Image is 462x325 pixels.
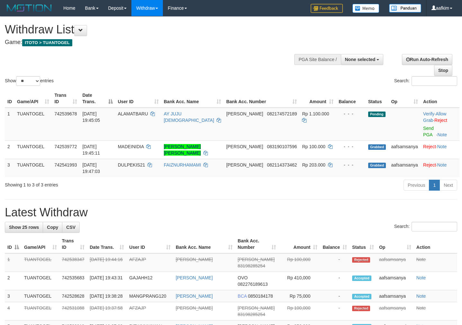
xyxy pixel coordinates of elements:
[421,89,459,108] th: Action
[176,305,213,311] a: [PERSON_NAME]
[416,275,426,280] a: Note
[22,272,59,290] td: TUANTOGEL
[87,290,127,302] td: [DATE] 19:38:28
[267,111,297,116] span: Copy 082174572189 to clipboard
[5,206,457,219] h1: Latest Withdraw
[5,108,14,141] td: 1
[416,257,426,262] a: Note
[161,89,224,108] th: Bank Acc. Name: activate to sort column ascending
[87,302,127,320] td: [DATE] 19:37:58
[59,272,87,290] td: 742535683
[279,272,320,290] td: Rp 410,000
[440,180,457,191] a: Next
[352,4,379,13] img: Button%20Memo.svg
[66,225,76,230] span: CSV
[377,253,414,272] td: aafsamsanya
[238,263,265,268] span: Copy 83198285254 to clipboard
[238,275,248,280] span: OVO
[279,253,320,272] td: Rp 100,000
[59,302,87,320] td: 742531088
[320,290,350,302] td: -
[226,144,263,149] span: [PERSON_NAME]
[82,162,100,174] span: [DATE] 19:47:03
[87,253,127,272] td: [DATE] 19:44:16
[118,111,148,116] span: ALAMATBARU
[14,108,52,141] td: TUANTOGEL
[404,180,429,191] a: Previous
[118,144,144,149] span: MADEINIDIA
[388,140,421,159] td: aafsamsanya
[352,306,370,311] span: Rejected
[5,222,43,233] a: Show 25 rows
[412,76,457,86] input: Search:
[22,235,59,253] th: Game/API: activate to sort column ascending
[377,235,414,253] th: Op: activate to sort column ascending
[226,162,263,167] span: [PERSON_NAME]
[339,162,363,168] div: - - -
[248,293,273,299] span: Copy 0850184178 to clipboard
[87,272,127,290] td: [DATE] 19:43:31
[389,4,421,13] img: panduan.png
[5,23,302,36] h1: Withdraw List
[366,89,389,108] th: Status
[423,111,434,116] a: Verify
[421,159,459,177] td: ·
[238,293,247,299] span: BCA
[377,290,414,302] td: aafsamsanya
[54,162,77,167] span: 742541993
[320,235,350,253] th: Balance: activate to sort column ascending
[388,89,421,108] th: Op: activate to sort column ascending
[59,235,87,253] th: Trans ID: activate to sort column ascending
[59,290,87,302] td: 742528628
[352,257,370,263] span: Rejected
[173,235,235,253] th: Bank Acc. Name: activate to sort column ascending
[5,253,22,272] td: 1
[336,89,366,108] th: Balance
[423,111,446,123] span: ·
[127,302,173,320] td: AFZAJP
[176,293,213,299] a: [PERSON_NAME]
[14,140,52,159] td: TUANTOGEL
[54,111,77,116] span: 742539678
[5,89,14,108] th: ID
[299,89,336,108] th: Amount: activate to sort column ascending
[226,111,263,116] span: [PERSON_NAME]
[5,290,22,302] td: 3
[80,89,115,108] th: Date Trans.: activate to sort column descending
[224,89,299,108] th: Bank Acc. Number: activate to sort column ascending
[414,235,457,253] th: Action
[127,290,173,302] td: MANGPRANG120
[5,3,54,13] img: MOTION_logo.png
[5,76,54,86] label: Show entries
[434,118,447,123] a: Reject
[421,108,459,141] td: · ·
[115,89,161,108] th: User ID: activate to sort column ascending
[350,235,377,253] th: Status: activate to sort column ascending
[423,144,436,149] a: Reject
[352,275,371,281] span: Accepted
[9,225,39,230] span: Show 25 rows
[176,275,213,280] a: [PERSON_NAME]
[16,76,40,86] select: Showentries
[368,144,386,150] span: Grabbed
[421,140,459,159] td: ·
[238,305,275,311] span: [PERSON_NAME]
[311,4,343,13] img: Feedback.jpg
[423,126,434,137] a: Send PGA
[5,159,14,177] td: 3
[52,89,80,108] th: Trans ID: activate to sort column ascending
[127,272,173,290] td: GAJAHH12
[164,162,201,167] a: FAIZNURHAMAMI
[82,111,100,123] span: [DATE] 19:45:05
[5,272,22,290] td: 2
[22,253,59,272] td: TUANTOGEL
[22,39,72,46] span: ITOTO > TUANTOGEL
[279,235,320,253] th: Amount: activate to sort column ascending
[434,65,452,76] a: Stop
[14,89,52,108] th: Game/API: activate to sort column ascending
[118,162,145,167] span: DULPEKIS21
[402,54,452,65] a: Run Auto-Refresh
[294,54,341,65] div: PGA Site Balance /
[320,272,350,290] td: -
[5,140,14,159] td: 2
